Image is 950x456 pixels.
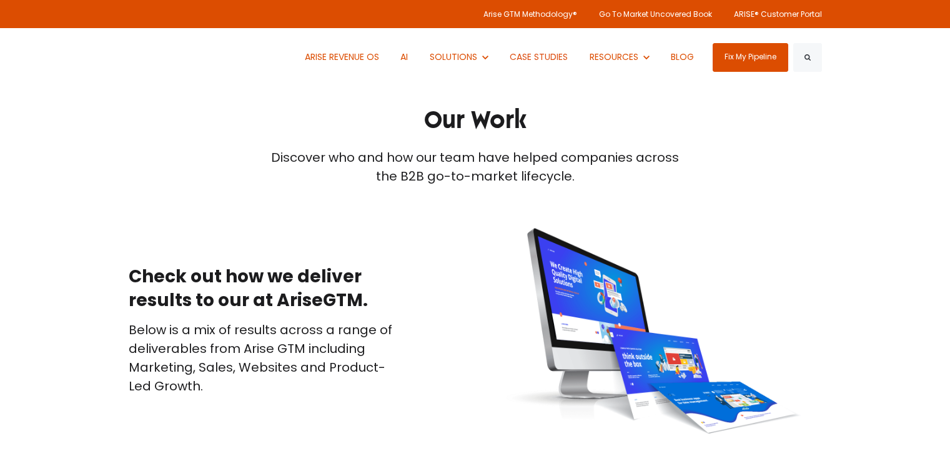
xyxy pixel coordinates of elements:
[129,320,407,395] p: Below is a mix of results across a range of deliverables from Arise GTM including Marketing, Sale...
[129,167,822,186] div: the B2B go-to-market lifecycle.
[295,28,388,86] a: ARISE REVENUE OS
[420,28,497,86] button: Show submenu for SOLUTIONS SOLUTIONS
[590,51,638,63] span: RESOURCES
[129,43,154,71] img: ARISE GTM logo (1) white
[501,28,578,86] a: CASE STUDIES
[129,265,407,312] h2: Check out how we deliver results to our at AriseGTM.
[129,104,822,136] h1: Our Work
[430,51,477,63] span: SOLUTIONS
[392,28,418,86] a: AI
[485,217,822,444] img: website-design
[713,43,788,72] a: Fix My Pipeline
[295,28,703,86] nav: Desktop navigation
[580,28,658,86] button: Show submenu for RESOURCES RESOURCES
[662,28,704,86] a: BLOG
[793,43,822,72] button: Search
[129,148,822,167] div: Discover who and how our team have helped companies across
